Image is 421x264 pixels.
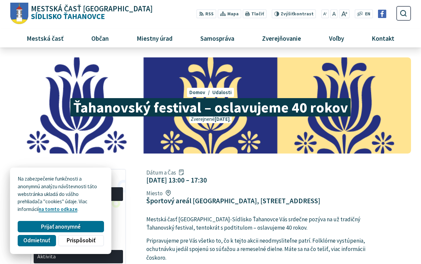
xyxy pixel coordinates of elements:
[365,11,370,18] span: EN
[89,29,111,47] span: Občan
[281,11,314,17] span: kontrast
[146,197,320,205] figcaption: Športový areál [GEOGRAPHIC_DATA], [STREET_ADDRESS]
[251,29,312,47] a: Zverejňovanie
[360,29,406,47] a: Kontakt
[198,29,237,47] span: Samospráva
[189,29,246,47] a: Samospráva
[24,29,66,47] span: Mestská časť
[321,9,329,18] button: Zmenšiť veľkosť písma
[58,235,104,246] button: Prispôsobiť
[363,11,372,18] a: EN
[34,250,123,264] a: Aktivita
[227,11,239,18] span: Mapa
[378,10,386,18] img: Prejsť na Facebook stránku
[10,3,152,24] a: Logo Sídlisko Ťahanovce, prejsť na domovskú stránku.
[369,29,397,47] span: Kontakt
[134,29,175,47] span: Miestny úrad
[18,235,56,246] button: Odmietnuť
[125,29,184,47] a: Miestny úrad
[10,3,28,24] img: Prejsť na domovskú stránku
[217,9,241,18] a: Mapa
[205,11,214,18] span: RSS
[326,29,346,47] span: Voľby
[318,29,355,47] a: Voľby
[196,9,216,18] a: RSS
[212,89,232,95] a: Udalosti
[272,9,316,18] button: Zvýšiťkontrast
[80,29,120,47] a: Občan
[339,9,349,18] button: Zväčšiť veľkosť písma
[281,11,294,17] span: Zvýšiť
[37,251,119,262] span: Aktivita
[189,89,212,95] a: Domov
[18,175,104,213] p: Na zabezpečenie funkčnosti a anonymnú analýzu návštevnosti táto webstránka ukladá do vášho prehli...
[23,237,50,244] span: Odmietnuť
[31,5,153,13] span: Mestská časť [GEOGRAPHIC_DATA]
[70,98,351,116] span: Ťahanovský festival – oslavujeme 40 rokov
[15,29,75,47] a: Mestská časť
[242,9,266,18] button: Tlačiť
[18,221,104,232] button: Prijať anonymné
[146,169,207,176] span: Dátum a Čas
[67,237,95,244] span: Prispôsobiť
[146,190,320,197] span: Miesto
[215,116,230,122] span: [DATE]
[146,176,207,184] figcaption: [DATE] 13:00 – 17:30
[39,206,77,212] a: na tomto odkaze
[146,237,371,262] p: Pripravujeme pre Vás všetko to, čo k tejto akcii neodmysliteľne patrí. Folklórne vystúpenia, ochu...
[28,5,153,20] span: Sídlisko Ťahanovce
[189,89,205,95] span: Domov
[189,115,231,123] p: Zverejnené .
[330,9,338,18] button: Nastaviť pôvodnú veľkosť písma
[251,11,264,17] span: Tlačiť
[41,223,81,230] span: Prijať anonymné
[146,215,371,232] p: Mestská časť [GEOGRAPHIC_DATA]-Sídlisko Ťahanovce Vás srdečne pozýva na už tradičný Ťahanovský fe...
[260,29,304,47] span: Zverejňovanie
